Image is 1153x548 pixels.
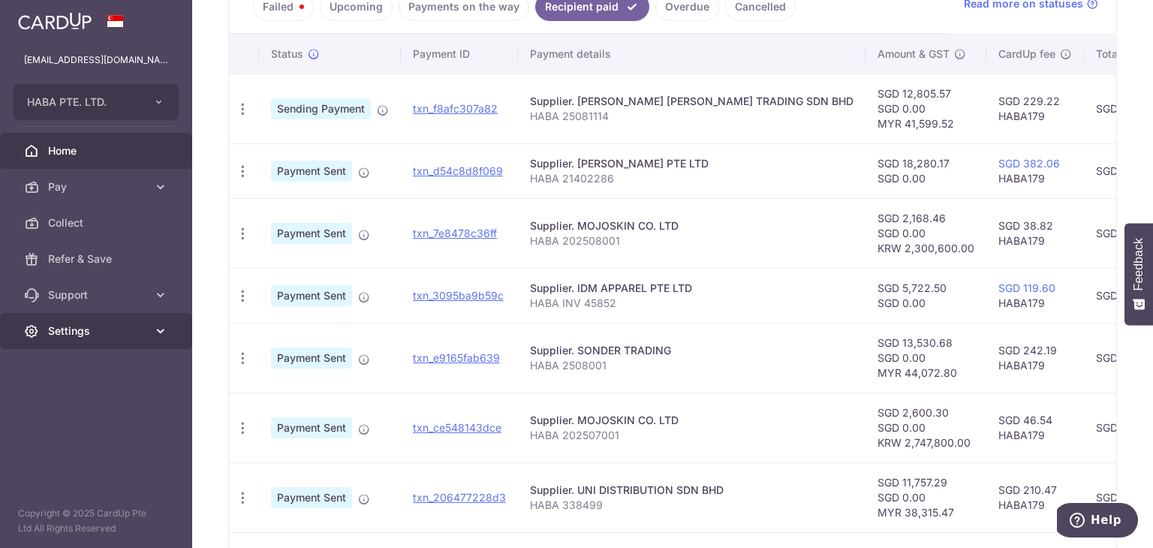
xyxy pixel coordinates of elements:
span: CardUp fee [998,47,1055,62]
span: Payment Sent [271,285,352,306]
a: txn_ce548143dce [413,421,501,434]
p: HABA 202508001 [530,233,853,248]
span: Refer & Save [48,251,147,266]
span: Total amt. [1096,47,1145,62]
p: HABA INV 45852 [530,296,853,311]
p: HABA 21402286 [530,171,853,186]
td: HABA179 [986,268,1084,323]
p: HABA 202507001 [530,428,853,443]
span: Payment Sent [271,417,352,438]
a: txn_e9165fab639 [413,351,500,364]
span: Payment Sent [271,487,352,508]
div: Supplier. SONDER TRADING [530,343,853,358]
span: Status [271,47,303,62]
span: Payment Sent [271,161,352,182]
span: Amount & GST [878,47,950,62]
button: HABA PTE. LTD. [14,84,179,120]
div: Supplier. [PERSON_NAME] [PERSON_NAME] TRADING SDN BHD [530,94,853,109]
td: SGD 38.82 HABA179 [986,198,1084,268]
span: Payment Sent [271,348,352,369]
td: SGD 2,600.30 SGD 0.00 KRW 2,747,800.00 [866,393,986,462]
a: txn_d54c8d8f069 [413,164,503,177]
span: Home [48,143,147,158]
div: Supplier. MOJOSKIN CO. LTD [530,413,853,428]
a: SGD 382.06 [998,157,1060,170]
td: SGD 5,722.50 SGD 0.00 [866,268,986,323]
div: Supplier. MOJOSKIN CO. LTD [530,218,853,233]
img: CardUp [18,12,92,30]
a: txn_7e8478c36ff [413,227,497,239]
div: Supplier. UNI DISTRIBUTION SDN BHD [530,483,853,498]
span: Support [48,288,147,303]
td: SGD 2,168.46 SGD 0.00 KRW 2,300,600.00 [866,198,986,268]
td: SGD 242.19 HABA179 [986,323,1084,393]
th: Payment details [518,35,866,74]
p: HABA 25081114 [530,109,853,124]
a: txn_206477228d3 [413,491,506,504]
span: Collect [48,215,147,230]
a: txn_3095ba9b59c [413,289,504,302]
td: SGD 12,805.57 SGD 0.00 MYR 41,599.52 [866,74,986,143]
div: Supplier. [PERSON_NAME] PTE LTD [530,156,853,171]
button: Feedback - Show survey [1124,223,1153,325]
span: Pay [48,179,147,194]
td: SGD 18,280.17 SGD 0.00 [866,143,986,198]
span: Feedback [1132,238,1145,291]
td: SGD 13,530.68 SGD 0.00 MYR 44,072.80 [866,323,986,393]
td: SGD 46.54 HABA179 [986,393,1084,462]
p: HABA 338499 [530,498,853,513]
span: Sending Payment [271,98,371,119]
a: txn_f8afc307a82 [413,102,498,115]
span: Payment Sent [271,223,352,244]
iframe: Opens a widget where you can find more information [1057,503,1138,540]
span: HABA PTE. LTD. [27,95,138,110]
th: Payment ID [401,35,518,74]
td: SGD 210.47 HABA179 [986,462,1084,532]
p: [EMAIL_ADDRESS][DOMAIN_NAME] [24,53,168,68]
a: SGD 119.60 [998,282,1055,294]
td: HABA179 [986,143,1084,198]
td: SGD 229.22 HABA179 [986,74,1084,143]
td: SGD 11,757.29 SGD 0.00 MYR 38,315.47 [866,462,986,532]
p: HABA 2508001 [530,358,853,373]
div: Supplier. IDM APPAREL PTE LTD [530,281,853,296]
span: Settings [48,324,147,339]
